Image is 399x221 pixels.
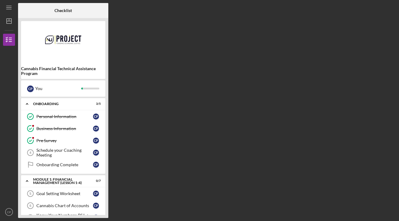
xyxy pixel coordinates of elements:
[24,188,102,200] a: 5Goal Setting WorksheetCP
[93,162,99,168] div: C P
[29,204,31,207] tspan: 6
[33,178,86,185] div: Module 1: Financial Management (Lesson 1-4)
[90,179,101,183] div: 0 / 7
[24,123,102,135] a: Business InformationCP
[24,110,102,123] a: Personal InformationCP
[24,147,102,159] a: 4Schedule your Coaching MeetingCP
[35,83,81,94] div: You
[93,150,99,156] div: C P
[93,114,99,120] div: C P
[36,191,93,196] div: Goal Setting Worksheet
[27,86,34,92] div: C P
[54,8,72,13] b: Checklist
[36,114,93,119] div: Personal Information
[90,102,101,106] div: 3 / 5
[93,191,99,197] div: C P
[93,203,99,209] div: C P
[36,162,93,167] div: Onboarding Complete
[93,126,99,132] div: C P
[24,135,102,147] a: Pre SurveyCP
[33,102,86,106] div: Onboarding
[36,148,93,157] div: Schedule your Coaching Meeting
[36,138,93,143] div: Pre Survey
[24,200,102,212] a: 6Cannabis Chart of AccountsCP
[21,66,105,76] b: Cannabis Financial Technical Assistance Program
[36,203,93,208] div: Cannabis Chart of Accounts
[3,206,15,218] button: CP
[36,126,93,131] div: Business Information
[21,24,105,60] img: Product logo
[93,215,99,221] div: C P
[24,159,102,171] a: Onboarding CompleteCP
[29,151,32,154] tspan: 4
[7,210,11,214] text: CP
[29,192,31,195] tspan: 5
[93,138,99,144] div: C P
